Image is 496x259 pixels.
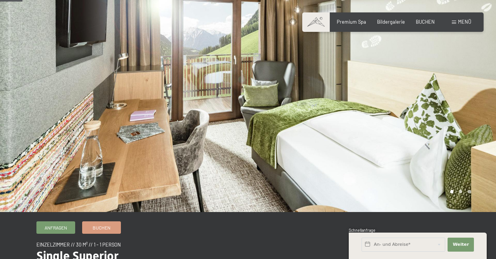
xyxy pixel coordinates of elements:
[36,242,121,248] span: Einzelzimmer // 30 m² // 1 - 1 Person
[45,224,67,231] span: Anfragen
[377,19,405,25] a: Bildergalerie
[453,242,469,248] span: Weiter
[83,222,121,233] a: Buchen
[416,19,435,25] a: BUCHEN
[448,238,474,252] button: Weiter
[337,19,366,25] a: Premium Spa
[93,224,110,231] span: Buchen
[37,222,75,233] a: Anfragen
[458,19,471,25] span: Menü
[349,228,375,233] span: Schnellanfrage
